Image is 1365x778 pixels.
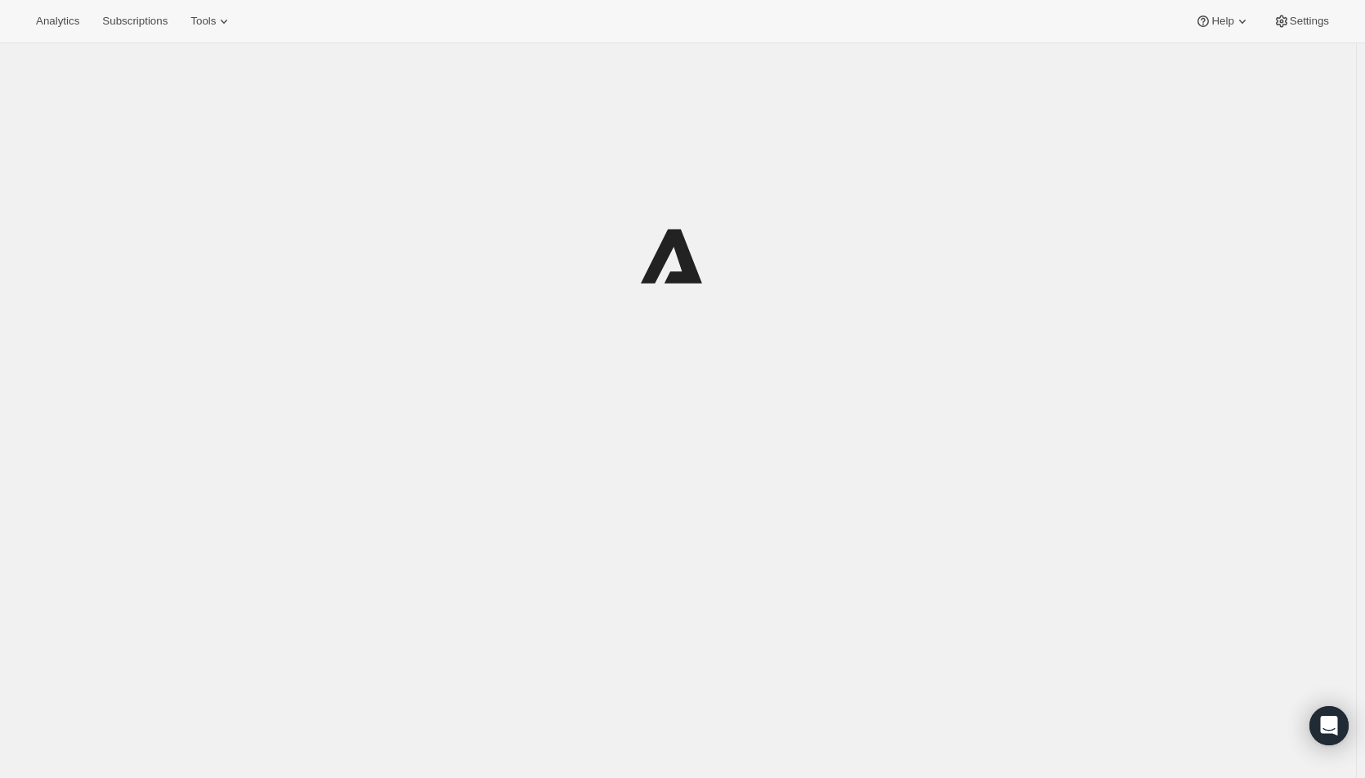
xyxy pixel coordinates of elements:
div: Open Intercom Messenger [1309,706,1349,745]
span: Help [1211,15,1233,28]
button: Tools [181,10,242,33]
button: Subscriptions [92,10,177,33]
button: Help [1185,10,1260,33]
button: Analytics [26,10,89,33]
span: Tools [190,15,216,28]
span: Subscriptions [102,15,168,28]
button: Settings [1264,10,1339,33]
span: Settings [1290,15,1329,28]
span: Analytics [36,15,79,28]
